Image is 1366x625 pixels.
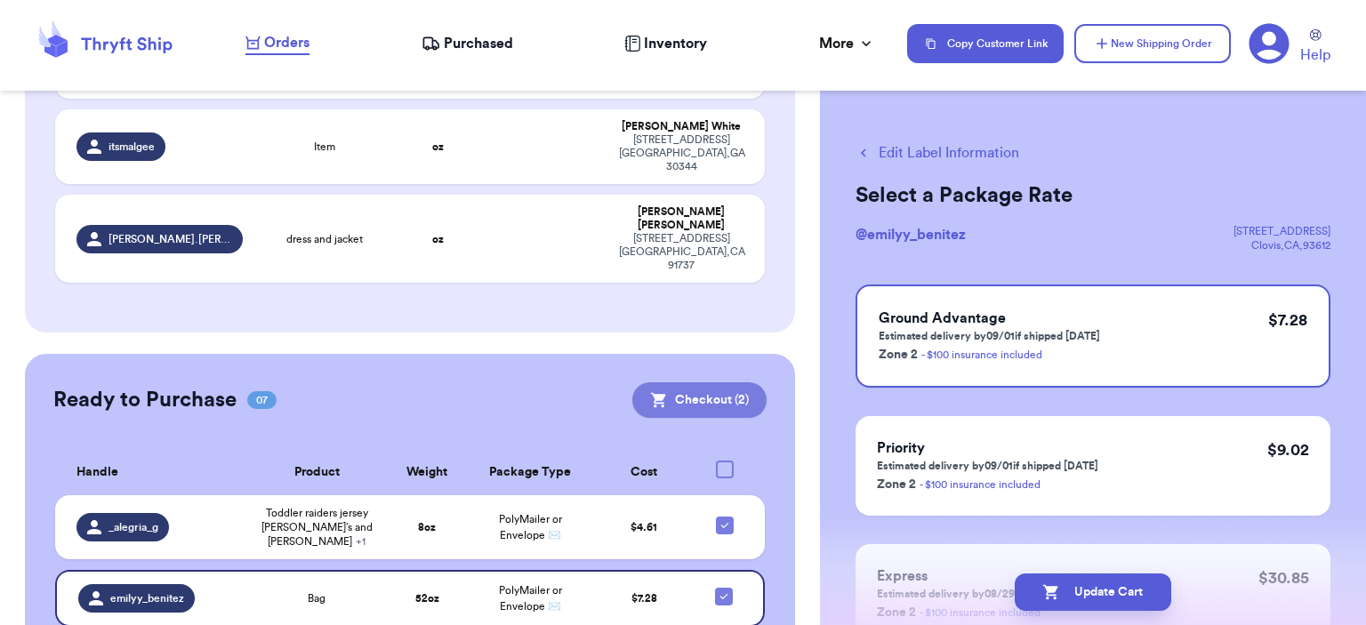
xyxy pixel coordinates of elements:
[632,382,767,418] button: Checkout (2)
[879,311,1006,325] span: Ground Advantage
[110,591,184,605] span: emilyy_benitez
[108,232,233,246] span: [PERSON_NAME].[PERSON_NAME]
[619,232,743,272] div: [STREET_ADDRESS] [GEOGRAPHIC_DATA] , CA 91737
[432,141,444,152] strong: oz
[422,33,513,54] a: Purchased
[631,593,657,604] span: $ 7.28
[879,329,1100,343] p: Estimated delivery by 09/01 if shipped [DATE]
[592,450,695,495] th: Cost
[1267,437,1309,462] p: $ 9.02
[76,463,118,482] span: Handle
[877,478,916,491] span: Zone 2
[644,33,707,54] span: Inventory
[499,514,562,541] span: PolyMailer or Envelope ✉️
[1268,308,1307,333] p: $ 7.28
[53,386,237,414] h2: Ready to Purchase
[907,24,1064,63] button: Copy Customer Link
[856,228,966,242] span: @ emilyy_benitez
[1074,24,1231,63] button: New Shipping Order
[259,506,375,549] span: Toddler raiders jersey [PERSON_NAME]’s and [PERSON_NAME]
[432,234,444,244] strong: oz
[444,33,513,54] span: Purchased
[1233,238,1330,252] div: Clovis , CA , 93612
[921,349,1042,360] a: - $100 insurance included
[631,522,657,533] span: $ 4.61
[819,33,875,54] div: More
[1015,573,1171,611] button: Update Cart
[356,536,366,547] span: + 1
[415,593,439,604] strong: 52 oz
[619,205,743,232] div: [PERSON_NAME] [PERSON_NAME]
[418,522,436,533] strong: 8 oz
[314,140,335,154] span: Item
[108,140,155,154] span: itsmalgee
[1233,224,1330,238] div: [STREET_ADDRESS]
[469,450,593,495] th: Package Type
[308,591,325,605] span: Bag
[624,33,707,54] a: Inventory
[247,391,277,409] span: 07
[108,520,158,534] span: _alegria_g
[856,181,1330,210] h2: Select a Package Rate
[248,450,386,495] th: Product
[877,459,1098,473] p: Estimated delivery by 09/01 if shipped [DATE]
[879,349,918,361] span: Zone 2
[1300,29,1330,66] a: Help
[619,133,743,173] div: [STREET_ADDRESS] [GEOGRAPHIC_DATA] , GA 30344
[1300,44,1330,66] span: Help
[286,232,363,246] span: dress and jacket
[619,120,743,133] div: [PERSON_NAME] White
[920,479,1041,490] a: - $100 insurance included
[264,32,309,53] span: Orders
[856,142,1019,164] button: Edit Label Information
[499,585,562,612] span: PolyMailer or Envelope ✉️
[877,441,925,455] span: Priority
[386,450,469,495] th: Weight
[245,32,309,55] a: Orders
